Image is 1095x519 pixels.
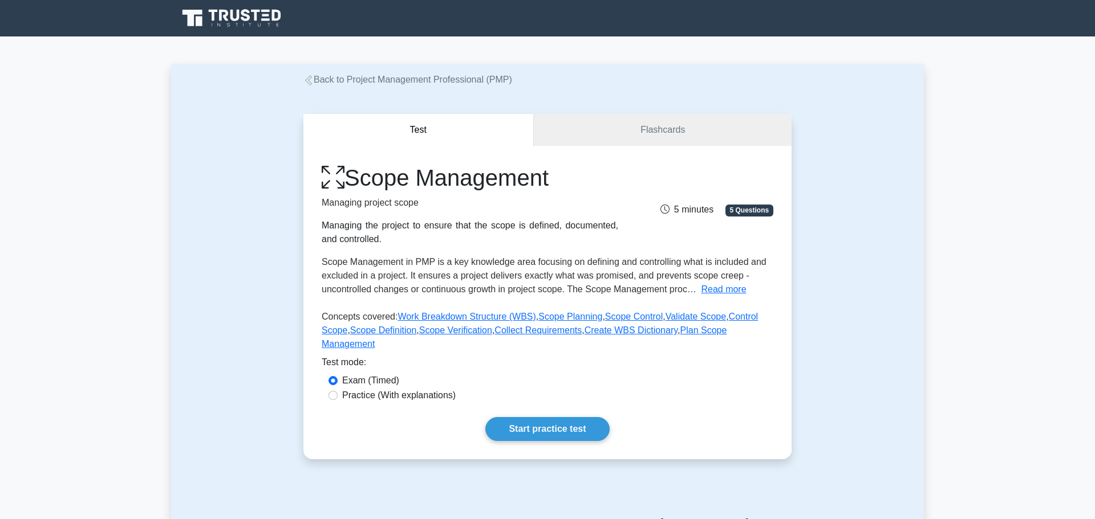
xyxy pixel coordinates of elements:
[419,325,492,335] a: Scope Verification
[666,312,726,321] a: Validate Scope
[350,325,417,335] a: Scope Definition
[585,325,678,335] a: Create WBS Dictionary
[322,355,773,374] div: Test mode:
[322,164,618,191] h1: Scope Management
[660,205,713,214] span: 5 minutes
[701,283,746,296] button: Read more
[303,114,534,146] button: Test
[398,312,536,321] a: Work Breakdown Structure (WBS)
[322,257,766,294] span: Scope Management in PMP is a key knowledge area focusing on defining and controlling what is incl...
[538,312,602,321] a: Scope Planning
[534,114,792,146] a: Flashcards
[303,75,512,84] a: Back to Project Management Professional (PMP)
[322,310,773,355] p: Concepts covered: , , , , , , , , ,
[605,312,663,321] a: Scope Control
[342,389,456,402] label: Practice (With explanations)
[342,374,399,387] label: Exam (Timed)
[485,417,609,441] a: Start practice test
[322,196,618,210] p: Managing project scope
[725,205,773,216] span: 5 Questions
[322,219,618,246] div: Managing the project to ensure that the scope is defined, documented, and controlled.
[494,325,582,335] a: Collect Requirements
